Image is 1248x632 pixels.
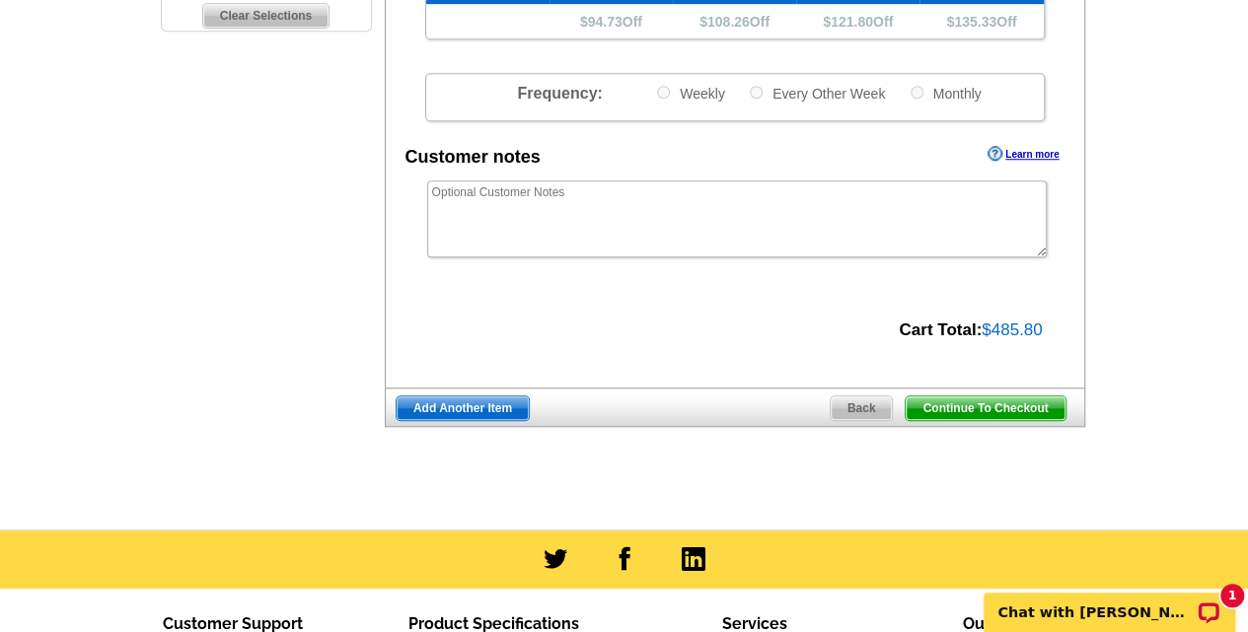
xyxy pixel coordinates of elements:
[203,4,329,28] span: Clear Selections
[796,4,919,38] td: $ Off
[396,395,530,421] a: Add Another Item
[919,4,1043,38] td: $ Off
[405,144,541,171] div: Customer notes
[748,84,885,103] label: Every Other Week
[830,395,894,421] a: Back
[655,84,725,103] label: Weekly
[397,396,529,420] span: Add Another Item
[911,86,923,99] input: Monthly
[550,4,673,38] td: $ Off
[988,146,1059,162] a: Learn more
[707,14,750,30] span: 108.26
[750,86,763,99] input: Every Other Week
[982,320,1042,339] span: $485.80
[831,396,893,420] span: Back
[971,570,1248,632] iframe: LiveChat chat widget
[899,320,982,339] strong: Cart Total:
[657,86,670,99] input: Weekly
[909,84,982,103] label: Monthly
[954,14,996,30] span: 135.33
[673,4,796,38] td: $ Off
[831,14,873,30] span: 121.80
[906,396,1064,420] span: Continue To Checkout
[588,14,623,30] span: 94.73
[517,85,602,102] span: Frequency:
